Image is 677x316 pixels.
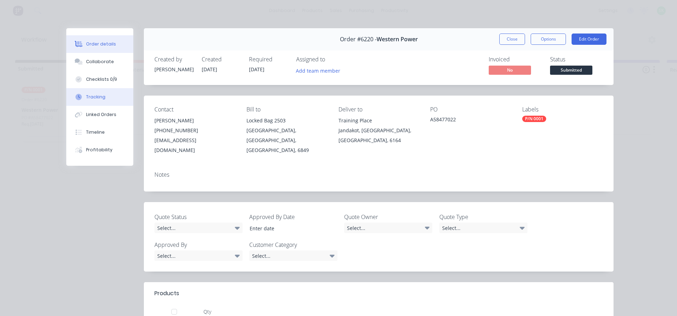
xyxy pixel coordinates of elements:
div: Training Place [338,116,419,126]
div: Locked Bag 2503[GEOGRAPHIC_DATA], [GEOGRAPHIC_DATA], [GEOGRAPHIC_DATA], 6849 [246,116,327,155]
div: Invoiced [489,56,542,63]
span: Order #6220 - [340,36,377,43]
button: Edit Order [572,34,606,45]
div: Collaborate [86,59,114,65]
span: Western Power [377,36,418,43]
div: [GEOGRAPHIC_DATA], [GEOGRAPHIC_DATA], [GEOGRAPHIC_DATA], 6849 [246,126,327,155]
div: Labels [522,106,603,113]
button: Submitted [550,66,592,76]
button: Profitability [66,141,133,159]
div: Contact [154,106,235,113]
input: Enter date [245,223,333,233]
div: Select... [154,250,243,261]
div: P/N 0001 [522,116,546,122]
label: Quote Status [154,213,243,221]
button: Options [531,34,566,45]
div: [PERSON_NAME][PHONE_NUMBER][EMAIL_ADDRESS][DOMAIN_NAME] [154,116,235,155]
div: [EMAIL_ADDRESS][DOMAIN_NAME] [154,135,235,155]
div: [PERSON_NAME] [154,116,235,126]
div: Jandakot, [GEOGRAPHIC_DATA], [GEOGRAPHIC_DATA], 6164 [338,126,419,145]
div: Created by [154,56,193,63]
div: Linked Orders [86,111,116,118]
label: Customer Category [249,241,337,249]
div: Required [249,56,288,63]
div: Select... [154,223,243,233]
div: Profitability [86,147,112,153]
div: Assigned to [296,56,367,63]
div: A58477022 [430,116,511,126]
div: Order details [86,41,116,47]
div: Select... [344,223,432,233]
div: Select... [439,223,527,233]
label: Approved By [154,241,243,249]
label: Approved By Date [249,213,337,221]
div: Bill to [246,106,327,113]
div: Products [154,289,179,298]
button: Collaborate [66,53,133,71]
label: Quote Owner [344,213,432,221]
span: No [489,66,531,74]
button: Close [499,34,525,45]
div: Timeline [86,129,105,135]
div: Select... [249,250,337,261]
div: PO [430,106,511,113]
div: Status [550,56,603,63]
div: [PERSON_NAME] [154,66,193,73]
div: Deliver to [338,106,419,113]
div: Tracking [86,94,105,100]
div: Notes [154,171,603,178]
button: Add team member [296,66,344,75]
button: Checklists 0/9 [66,71,133,88]
button: Add team member [292,66,344,75]
span: [DATE] [249,66,264,73]
button: Timeline [66,123,133,141]
div: Created [202,56,240,63]
button: Linked Orders [66,106,133,123]
span: [DATE] [202,66,217,73]
div: [PHONE_NUMBER] [154,126,235,135]
div: Training PlaceJandakot, [GEOGRAPHIC_DATA], [GEOGRAPHIC_DATA], 6164 [338,116,419,145]
div: Checklists 0/9 [86,76,117,83]
div: Locked Bag 2503 [246,116,327,126]
button: Tracking [66,88,133,106]
span: Submitted [550,66,592,74]
button: Order details [66,35,133,53]
label: Quote Type [439,213,527,221]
